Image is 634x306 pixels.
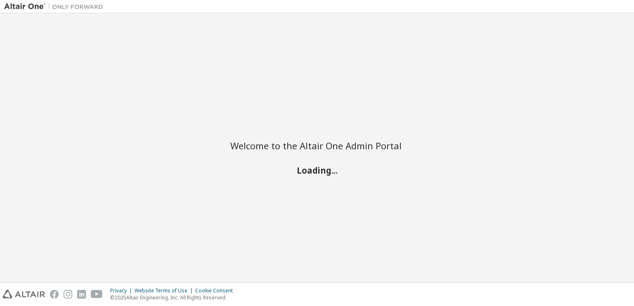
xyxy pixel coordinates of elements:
[195,287,238,294] div: Cookie Consent
[110,294,238,301] p: © 2025 Altair Engineering, Inc. All Rights Reserved.
[64,290,72,299] img: instagram.svg
[230,140,404,151] h2: Welcome to the Altair One Admin Portal
[2,290,45,299] img: altair_logo.svg
[77,290,86,299] img: linkedin.svg
[230,165,404,176] h2: Loading...
[135,287,195,294] div: Website Terms of Use
[4,2,107,11] img: Altair One
[110,287,135,294] div: Privacy
[91,290,103,299] img: youtube.svg
[50,290,59,299] img: facebook.svg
